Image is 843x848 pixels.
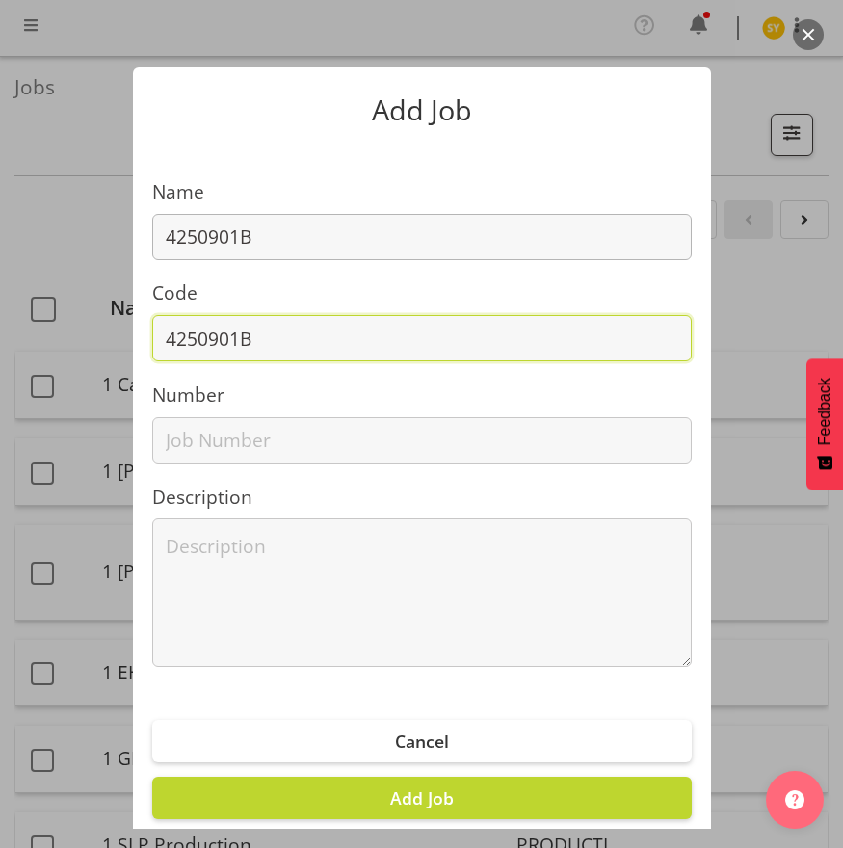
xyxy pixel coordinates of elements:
[395,729,449,753] span: Cancel
[816,378,833,445] span: Feedback
[806,358,843,490] button: Feedback - Show survey
[152,178,692,206] label: Name
[152,214,692,260] input: Job Name
[152,484,692,512] label: Description
[390,786,454,809] span: Add Job
[152,417,692,464] input: Job Number
[152,777,692,819] button: Add Job
[152,720,692,762] button: Cancel
[152,96,692,124] p: Add Job
[785,790,804,809] img: help-xxl-2.png
[152,315,692,361] input: Job Code
[152,279,692,307] label: Code
[152,382,692,410] label: Number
